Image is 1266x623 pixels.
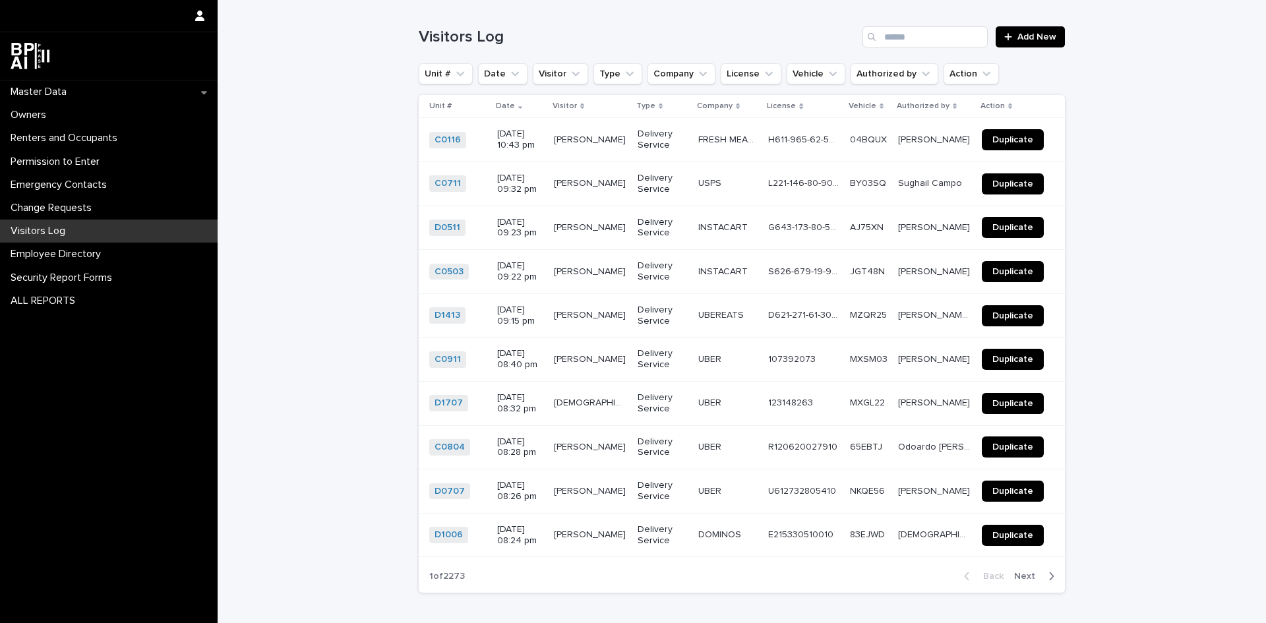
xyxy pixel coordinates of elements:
p: D621-271-61-300-0 [768,307,842,321]
tr: C0503 [DATE] 09:22 pm[PERSON_NAME][PERSON_NAME] Delivery ServiceINSTACARTINSTACART S626-679-19-90... [419,250,1065,294]
a: D1707 [435,398,463,409]
p: UBER [698,395,724,409]
p: NKQE56 [850,483,888,497]
p: [PERSON_NAME] [898,395,973,409]
p: MZQR25 [850,307,889,321]
span: Duplicate [992,487,1033,496]
span: Back [975,572,1004,581]
p: JGT48N [850,264,888,278]
p: L221-146-80-900-0 [768,175,842,189]
span: Duplicate [992,135,1033,144]
a: D1413 [435,310,460,321]
p: ANDRES SEPULVERA [554,264,628,278]
p: UBER [698,351,724,365]
span: Duplicate [992,355,1033,364]
p: Date [496,99,515,113]
p: [DATE] 08:28 pm [497,436,543,459]
button: Type [593,63,642,84]
p: UBEREATS [698,307,746,321]
p: Juan Jose Lopez Murphy [898,307,974,321]
span: Add New [1017,32,1056,42]
p: Owners [5,109,57,121]
tr: D0707 [DATE] 08:26 pm[PERSON_NAME][PERSON_NAME] Delivery ServiceUBERUBER U612732805410U6127328054... [419,469,1065,514]
p: [PERSON_NAME] [898,132,973,146]
div: Search [862,26,988,47]
a: Duplicate [982,173,1044,194]
p: LUIS HERNANDEZ [554,132,628,146]
p: ALL REPORTS [5,295,86,307]
p: Delivery Service [638,260,688,283]
a: D0707 [435,486,465,497]
p: Type [636,99,655,113]
p: [DATE] 09:32 pm [497,173,543,195]
a: Duplicate [982,393,1044,414]
p: Visitors Log [5,225,76,237]
p: S626-679-19-900-0 [768,264,842,278]
img: dwgmcNfxSF6WIOOXiGgu [11,43,49,69]
span: Duplicate [992,267,1033,276]
span: Duplicate [992,399,1033,408]
p: UBER [698,439,724,453]
button: License [721,63,781,84]
tr: C0911 [DATE] 08:40 pm[PERSON_NAME][PERSON_NAME] Delivery ServiceUBERUBER 107392073107392073 MXSM0... [419,338,1065,382]
button: Back [953,570,1009,582]
p: G643-173-80-587-0 [768,220,842,233]
p: Vehicle [849,99,876,113]
a: C0711 [435,178,461,189]
p: BY03SQ [850,175,889,189]
tr: C0804 [DATE] 08:28 pm[PERSON_NAME][PERSON_NAME] Delivery ServiceUBERUBER R120620027910R1206200279... [419,425,1065,469]
p: Delivery Service [638,524,688,547]
p: 107392073 [768,351,818,365]
a: C0804 [435,442,465,453]
p: Permission to Enter [5,156,110,168]
tr: D1707 [DATE] 08:32 pm[DEMOGRAPHIC_DATA][PERSON_NAME][DEMOGRAPHIC_DATA][PERSON_NAME] Delivery Serv... [419,381,1065,425]
p: Action [980,99,1005,113]
p: DOMINOS [698,527,744,541]
tr: D1413 [DATE] 09:15 pm[PERSON_NAME][PERSON_NAME] Delivery ServiceUBEREATSUBEREATS D621-271-61-300-... [419,293,1065,338]
p: [DATE] 09:23 pm [497,217,543,239]
tr: C0116 [DATE] 10:43 pm[PERSON_NAME][PERSON_NAME] Delivery ServiceFRESH MEAL PLANFRESH MEAL PLAN H6... [419,118,1065,162]
p: U612732805410 [768,483,839,497]
p: [DATE] 10:43 pm [497,129,543,151]
p: 65EBTJ [850,439,885,453]
button: Action [944,63,999,84]
p: Delivery Service [638,173,688,195]
span: Duplicate [992,531,1033,540]
p: [PERSON_NAME] [554,307,628,321]
p: AJ75XN [850,220,886,233]
p: JESUS CHIROQUE [554,395,630,409]
a: D1006 [435,529,463,541]
p: H611-965-62-500-0 [768,132,842,146]
button: Date [478,63,527,84]
p: Security Report Forms [5,272,123,284]
span: Duplicate [992,223,1033,232]
span: Duplicate [992,442,1033,452]
a: Duplicate [982,436,1044,458]
p: [PERSON_NAME] [554,175,628,189]
p: HUGO ESPINOSA [554,527,628,541]
p: Visitor [553,99,577,113]
button: Authorized by [851,63,938,84]
a: Duplicate [982,261,1044,282]
p: UBER [698,483,724,497]
a: C0116 [435,134,461,146]
p: Delivery Service [638,305,688,327]
a: Duplicate [982,349,1044,370]
a: Add New [996,26,1065,47]
a: C0911 [435,354,461,365]
p: Delivery Service [638,480,688,502]
button: Company [648,63,715,84]
button: Unit # [419,63,473,84]
tr: D1006 [DATE] 08:24 pm[PERSON_NAME][PERSON_NAME] Delivery ServiceDOMINOSDOMINOS E215330510010E2153... [419,513,1065,557]
p: [DATE] 08:24 pm [497,524,543,547]
p: Change Requests [5,202,102,214]
a: Duplicate [982,217,1044,238]
p: [DATE] 08:40 pm [497,348,543,371]
button: Visitor [533,63,588,84]
p: [DATE] 08:32 pm [497,392,543,415]
p: Renters and Occupants [5,132,128,144]
button: Next [1009,570,1065,582]
h1: Visitors Log [419,28,857,47]
p: [PERSON_NAME] [898,351,973,365]
span: Duplicate [992,179,1033,189]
